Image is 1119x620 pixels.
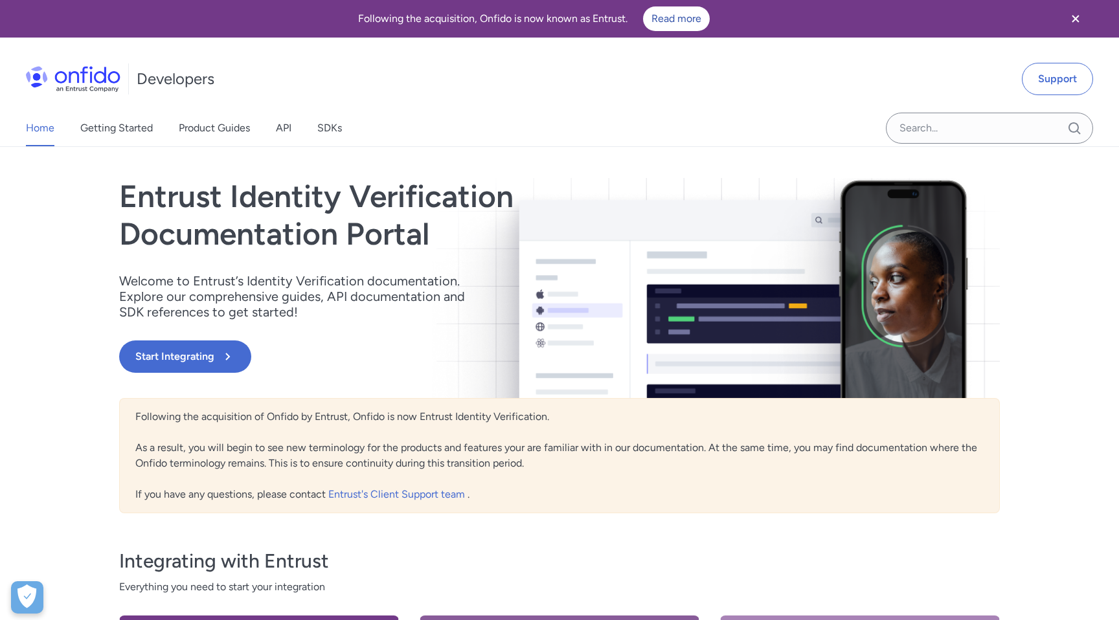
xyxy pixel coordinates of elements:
a: Entrust's Client Support team [328,488,468,500]
a: Getting Started [80,110,153,146]
a: API [276,110,291,146]
div: Following the acquisition, Onfido is now known as Entrust. [16,6,1052,31]
h3: Integrating with Entrust [119,548,1000,574]
a: Start Integrating [119,340,736,373]
svg: Close banner [1068,11,1083,27]
input: Onfido search input field [886,113,1093,144]
button: Start Integrating [119,340,251,373]
a: Support [1022,63,1093,95]
button: Close banner [1052,3,1100,35]
h1: Entrust Identity Verification Documentation Portal [119,178,736,252]
a: SDKs [317,110,342,146]
span: Everything you need to start your integration [119,579,1000,595]
a: Home [26,110,54,146]
div: Following the acquisition of Onfido by Entrust, Onfido is now Entrust Identity Verification. As a... [119,398,1000,513]
a: Read more [643,6,710,31]
img: Onfido Logo [26,66,120,92]
p: Welcome to Entrust’s Identity Verification documentation. Explore our comprehensive guides, API d... [119,273,482,320]
a: Product Guides [179,110,250,146]
div: Cookie Preferences [11,581,43,614]
h1: Developers [137,69,214,89]
button: Open Preferences [11,581,43,614]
